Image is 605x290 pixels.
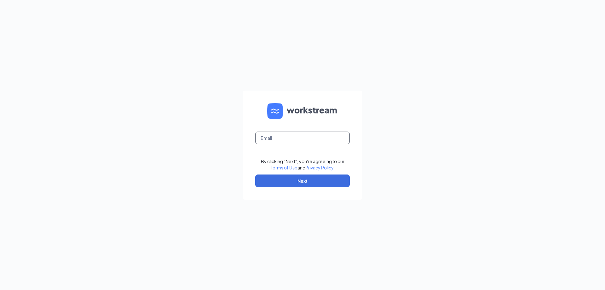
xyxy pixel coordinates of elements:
input: Email [255,132,350,144]
button: Next [255,175,350,187]
a: Terms of Use [271,165,297,170]
a: Privacy Policy [305,165,333,170]
div: By clicking "Next", you're agreeing to our and . [261,158,344,171]
img: WS logo and Workstream text [267,103,338,119]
